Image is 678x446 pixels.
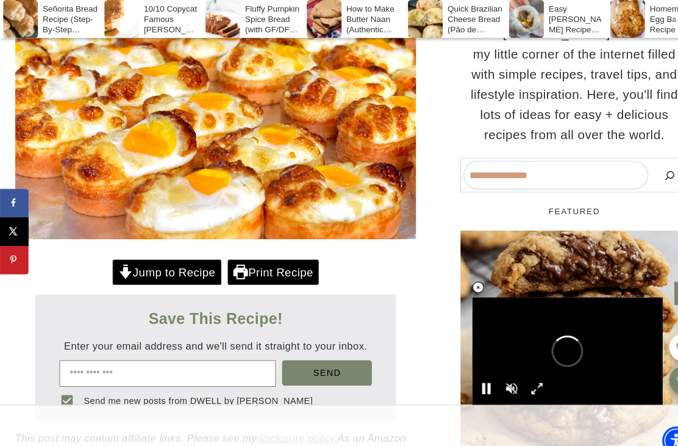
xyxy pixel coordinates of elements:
[43,391,635,446] iframe: Advertisement
[219,250,307,275] a: Print Recipe
[109,250,213,275] a: Jump to Recipe
[444,23,663,140] p: Hi! I'm [PERSON_NAME]. Welcome to my little corner of the internet filled with simple recipes, tr...
[650,272,672,293] a: Scroll to top
[444,198,663,210] h5: FEATURED
[444,222,663,442] a: Read More Levain Chocolate Chip Cookies (Copycat Recipe)
[638,411,665,438] div: Accessibility Menu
